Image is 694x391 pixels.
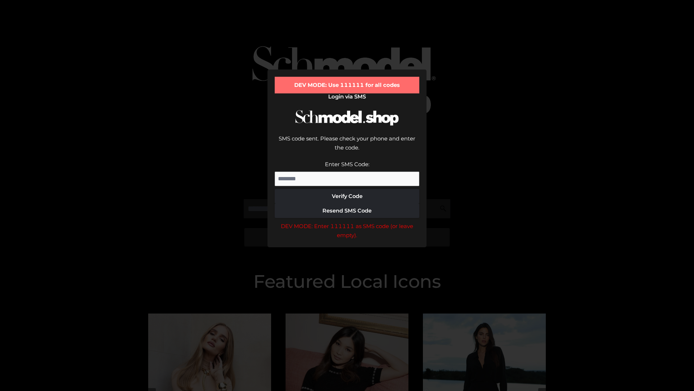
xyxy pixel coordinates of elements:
[275,189,419,203] button: Verify Code
[275,222,419,240] div: DEV MODE: Enter 111111 as SMS code (or leave empty).
[275,77,419,93] div: DEV MODE: Use 111111 for all codes
[293,104,401,132] img: Schmodel Logo
[325,161,369,168] label: Enter SMS Code:
[275,134,419,160] div: SMS code sent. Please check your phone and enter the code.
[275,203,419,218] button: Resend SMS Code
[275,93,419,100] h2: Login via SMS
